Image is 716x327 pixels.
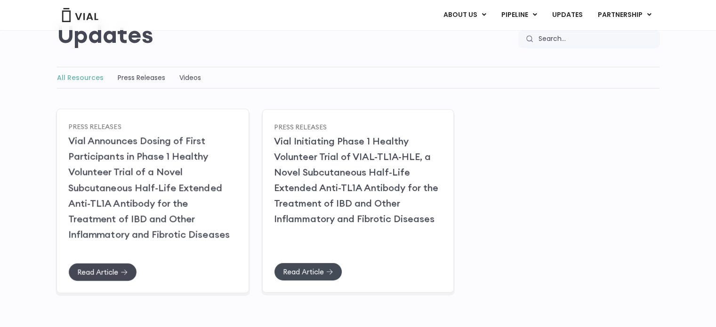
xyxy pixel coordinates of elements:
a: Vial Initiating Phase 1 Healthy Volunteer Trial of VIAL-TL1A-HLE, a Novel Subcutaneous Half-Life ... [274,135,438,224]
a: UPDATES [544,7,589,23]
a: Read Article [68,263,137,281]
a: Videos [179,73,201,82]
a: Vial Announces Dosing of First Participants in Phase 1 Healthy Volunteer Trial of a Novel Subcuta... [68,135,230,240]
a: Press Releases [68,122,121,130]
a: All Resources [57,73,104,82]
input: Search... [533,30,660,48]
a: PIPELINEMenu Toggle [493,7,544,23]
a: Read Article [274,263,342,281]
a: Press Releases [274,122,327,131]
a: PARTNERSHIPMenu Toggle [590,7,659,23]
img: Vial Logo [61,8,99,22]
h2: Updates [57,21,153,48]
a: Press Releases [118,73,165,82]
span: Read Article [77,268,118,275]
a: ABOUT USMenu Toggle [435,7,493,23]
span: Read Article [283,268,324,275]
